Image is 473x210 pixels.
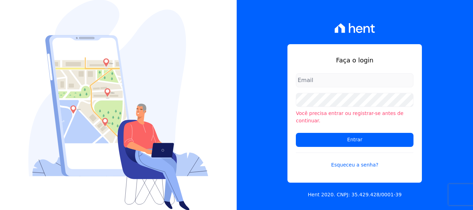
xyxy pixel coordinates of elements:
h1: Faça o login [296,55,413,65]
input: Entrar [296,133,413,147]
p: Hent 2020. CNPJ: 35.429.428/0001-39 [308,191,402,198]
a: Esqueceu a senha? [296,153,413,169]
input: Email [296,73,413,87]
li: Você precisa entrar ou registrar-se antes de continuar. [296,110,413,124]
